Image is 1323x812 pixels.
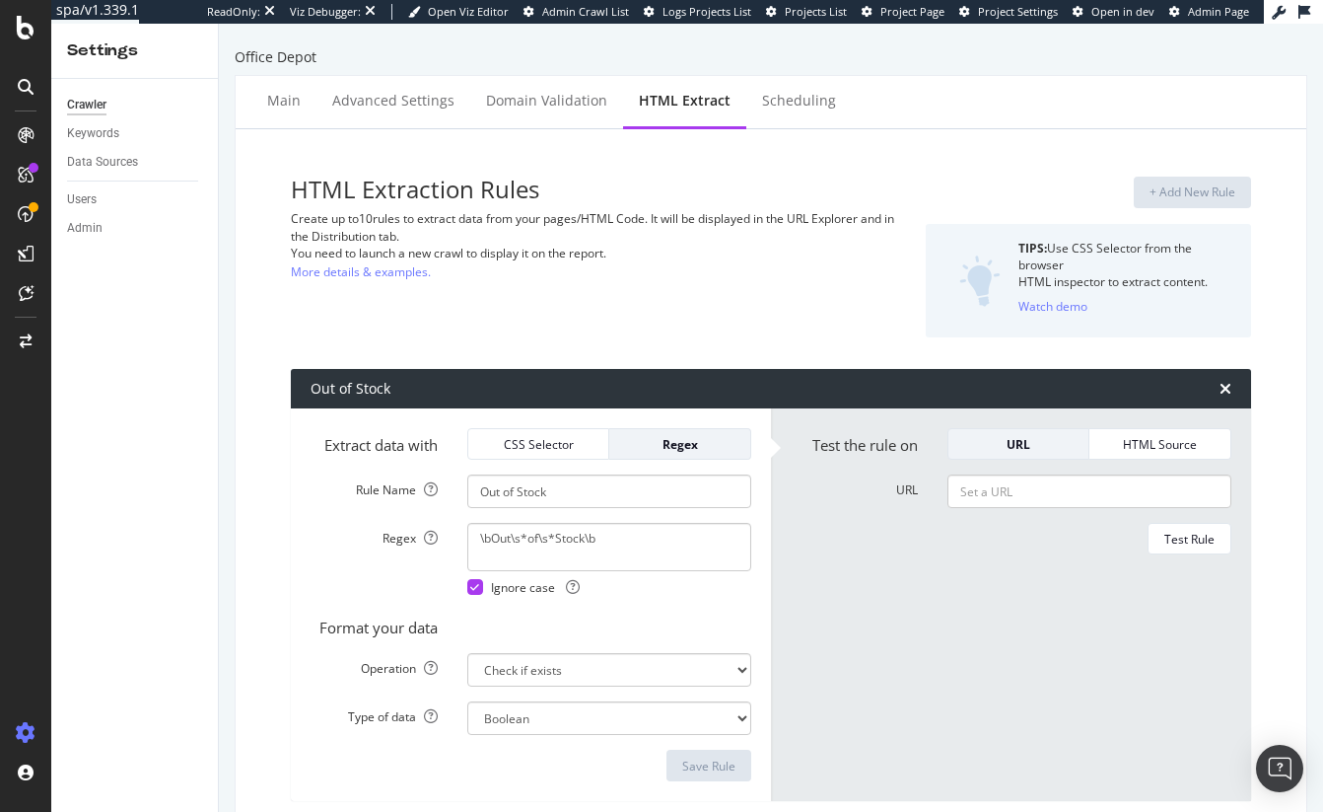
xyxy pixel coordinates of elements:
[1256,745,1303,792] div: Open Intercom Messenger
[291,177,910,202] h3: HTML Extraction Rules
[1018,240,1047,257] strong: TIPS:
[959,4,1058,20] a: Project Settings
[1018,240,1235,273] div: Use CSS Selector from the browser
[662,4,751,19] span: Logs Projects List
[67,189,204,210] a: Users
[67,123,119,144] div: Keywords
[542,4,629,19] span: Admin Crawl List
[880,4,944,19] span: Project Page
[947,475,1231,508] input: Set a URL
[625,436,734,453] div: Regex
[978,4,1058,19] span: Project Settings
[291,245,910,261] div: You need to launch a new crawl to display it on the report.
[644,4,751,20] a: Logs Projects List
[682,758,735,775] div: Save Rule
[609,428,751,460] button: Regex
[639,91,731,111] div: HTML Extract
[1134,177,1251,208] button: + Add New Rule
[1169,4,1249,20] a: Admin Page
[1091,4,1154,19] span: Open in dev
[1148,523,1231,554] button: Test Rule
[296,523,453,547] label: Regex
[666,750,751,781] button: Save Rule
[67,152,204,173] a: Data Sources
[67,218,204,239] a: Admin
[296,475,453,498] label: Rule Name
[523,4,629,20] a: Admin Crawl List
[296,611,453,638] label: Format your data
[1188,4,1249,19] span: Admin Page
[67,123,204,144] a: Keywords
[1073,4,1154,20] a: Open in dev
[959,256,1001,307] img: DZQOUYU0WpgAAAAASUVORK5CYII=
[862,4,944,20] a: Project Page
[296,428,453,456] label: Extract data with
[267,91,301,111] div: Main
[467,428,610,460] button: CSS Selector
[785,4,847,19] span: Projects List
[67,152,138,173] div: Data Sources
[67,218,103,239] div: Admin
[67,95,106,115] div: Crawler
[964,436,1074,453] div: URL
[291,261,431,282] a: More details & examples.
[1018,298,1087,315] div: Watch demo
[207,4,260,20] div: ReadOnly:
[491,579,580,596] span: Ignore case
[67,39,202,62] div: Settings
[776,428,933,456] label: Test the rule on
[467,475,751,508] input: Provide a name
[290,4,361,20] div: Viz Debugger:
[291,210,910,244] div: Create up to 10 rules to extract data from your pages/HTML Code. It will be displayed in the URL ...
[762,91,836,111] div: Scheduling
[467,523,751,570] textarea: \bOut\s*of\s*Stock\b
[408,4,509,20] a: Open Viz Editor
[296,701,453,725] label: Type of data
[1164,531,1215,548] div: Test Rule
[1018,273,1235,290] div: HTML inspector to extract content.
[484,436,593,453] div: CSS Selector
[332,91,454,111] div: Advanced Settings
[1149,184,1235,200] div: + Add New Rule
[1018,290,1087,322] button: Watch demo
[1089,428,1231,460] button: HTML Source
[296,653,453,677] label: Operation
[67,95,204,115] a: Crawler
[235,47,1307,67] div: Office Depot
[428,4,509,19] span: Open Viz Editor
[67,189,97,210] div: Users
[947,428,1090,460] button: URL
[1219,381,1231,397] div: times
[486,91,607,111] div: Domain Validation
[776,475,933,498] label: URL
[311,379,390,399] div: Out of Stock
[766,4,847,20] a: Projects List
[1105,436,1215,453] div: HTML Source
